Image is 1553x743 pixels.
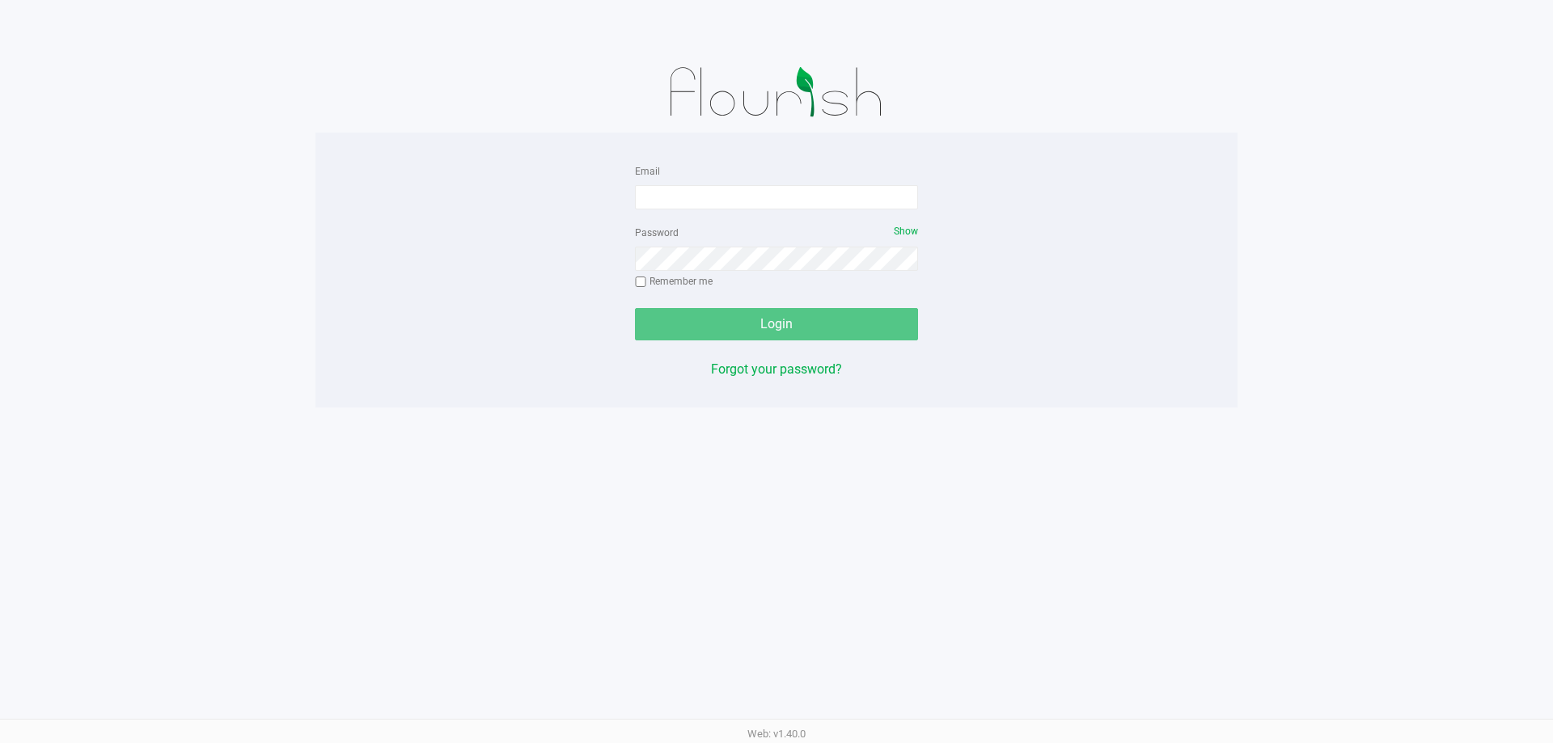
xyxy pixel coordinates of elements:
label: Remember me [635,274,713,289]
label: Password [635,226,679,240]
span: Web: v1.40.0 [747,728,806,740]
span: Show [894,226,918,237]
label: Email [635,164,660,179]
button: Forgot your password? [711,360,842,379]
input: Remember me [635,277,646,288]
